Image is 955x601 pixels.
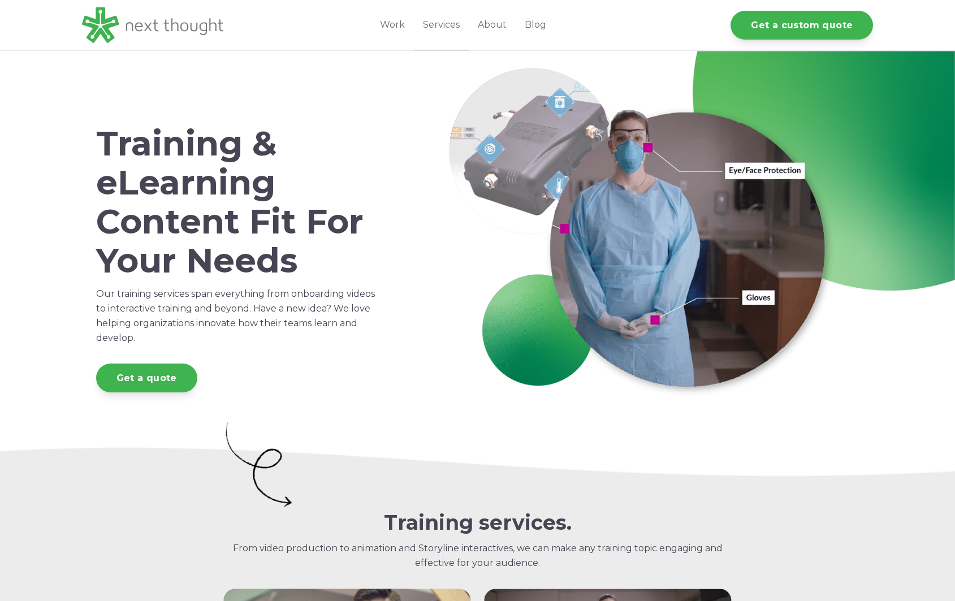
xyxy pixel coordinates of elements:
img: LG - NextThought Logo [82,7,223,43]
img: Artboard 16 copy [223,417,294,511]
a: Get a custom quote [731,11,873,40]
span: From video production to animation and Storyline interactives, we can make any training topic eng... [233,543,723,568]
span: Training & eLearning Content Fit For Your Needs [96,123,364,281]
img: Services [449,68,845,404]
h2: Training services. [223,511,732,534]
span: Our training services span everything from onboarding videos to interactive training and beyond. ... [96,288,375,343]
a: Get a quote [96,364,197,392]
